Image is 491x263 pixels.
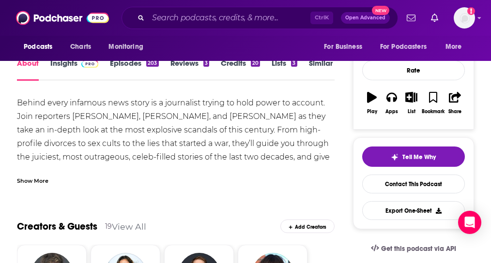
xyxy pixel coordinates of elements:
[403,10,419,26] a: Show notifications dropdown
[291,60,297,67] div: 3
[272,58,297,81] a: Lists3
[454,7,475,29] span: Logged in as AtriaBooks
[362,60,465,80] div: Rate
[458,211,481,234] div: Open Intercom Messenger
[363,237,464,261] a: Get this podcast via API
[146,60,158,67] div: 203
[408,109,415,115] div: List
[70,40,91,54] span: Charts
[391,153,399,161] img: tell me why sparkle
[382,86,402,120] button: Apps
[374,38,441,56] button: open menu
[16,9,109,27] img: Podchaser - Follow, Share and Rate Podcasts
[24,40,52,54] span: Podcasts
[422,109,445,115] div: Bookmark
[110,58,158,81] a: Episodes203
[345,15,385,20] span: Open Advanced
[362,175,465,193] a: Contact This Podcast
[112,221,146,232] a: View All
[221,58,260,81] a: Credits20
[445,40,462,54] span: More
[341,12,390,24] button: Open AdvancedNew
[203,60,209,67] div: 3
[401,86,421,120] button: List
[64,38,97,56] a: Charts
[324,40,362,54] span: For Business
[251,60,260,67] div: 20
[448,109,461,115] div: Share
[381,245,456,253] span: Get this podcast via API
[362,201,465,220] button: Export One-Sheet
[148,10,310,26] input: Search podcasts, credits, & more...
[170,58,209,81] a: Reviews3
[81,60,98,68] img: Podchaser Pro
[380,40,427,54] span: For Podcasters
[367,109,377,115] div: Play
[454,7,475,29] img: User Profile
[362,146,465,167] button: tell me why sparkleTell Me Why
[467,7,475,15] svg: Add a profile image
[17,220,97,233] a: Creators & Guests
[108,40,143,54] span: Monitoring
[362,86,382,120] button: Play
[310,12,333,24] span: Ctrl K
[454,7,475,29] button: Show profile menu
[122,7,398,29] div: Search podcasts, credits, & more...
[102,38,155,56] button: open menu
[427,10,442,26] a: Show notifications dropdown
[402,153,436,161] span: Tell Me Why
[439,38,474,56] button: open menu
[445,86,465,120] button: Share
[421,86,445,120] button: Bookmark
[385,109,398,115] div: Apps
[317,38,374,56] button: open menu
[280,219,335,233] div: Add Creators
[105,222,112,231] div: 19
[309,58,333,81] a: Similar
[50,58,98,81] a: InsightsPodchaser Pro
[17,58,39,81] a: About
[17,38,65,56] button: open menu
[372,6,389,15] span: New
